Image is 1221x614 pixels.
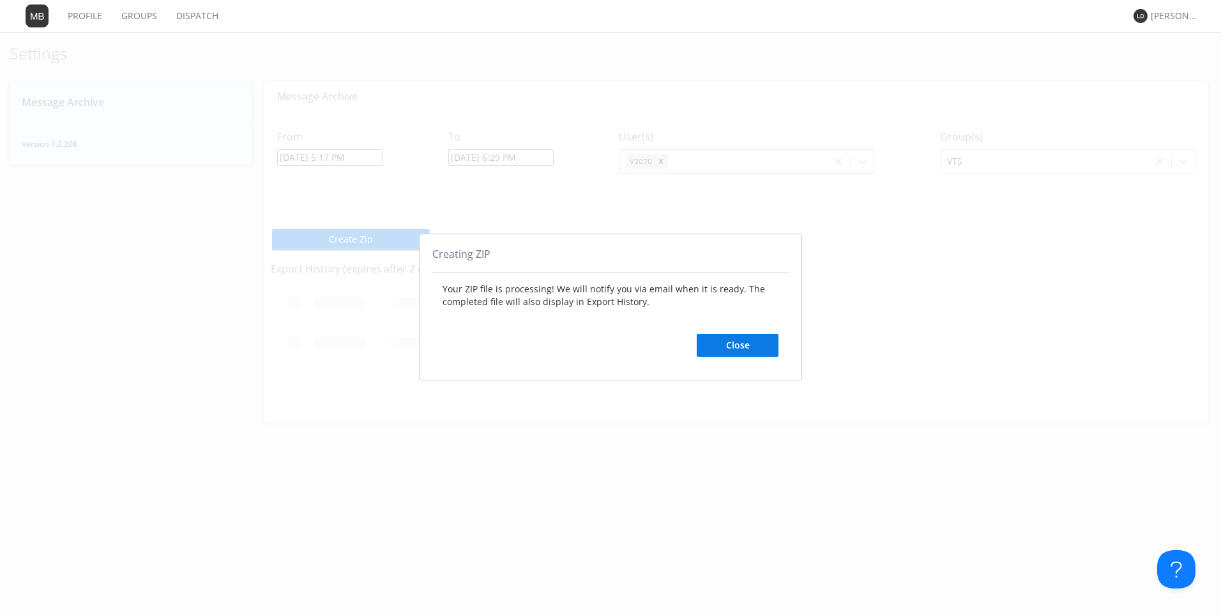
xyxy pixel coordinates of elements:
[432,247,789,273] div: Creating ZIP
[26,4,49,27] img: 373638.png
[419,234,802,380] div: abcd
[432,273,789,367] div: Your ZIP file is processing! We will notify you via email when it is ready. The completed file wi...
[1157,550,1195,588] iframe: Toggle Customer Support
[697,334,778,357] button: Close
[1134,9,1148,23] img: 373638.png
[1151,10,1199,22] div: [PERSON_NAME]*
